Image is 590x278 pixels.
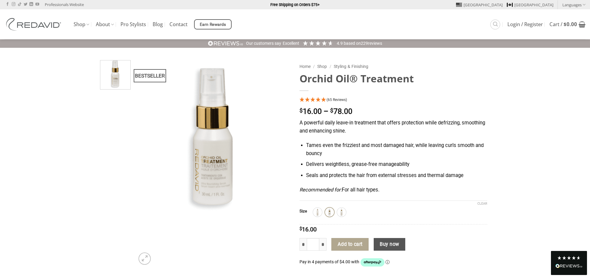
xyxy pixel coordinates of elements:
span: Pay in 4 payments of $4.00 with [300,259,360,264]
a: Follow on Twitter [24,2,27,7]
input: Reduce quantity of Orchid Oil® Treatment [300,238,307,251]
em: Recommended for: [300,187,342,193]
a: Blog [153,19,163,30]
input: Increase quantity of Orchid Oil® Treatment [319,238,327,251]
span: $ [564,21,567,28]
a: Information - Opens a dialog [385,259,390,264]
div: Read All Reviews [555,263,582,270]
li: Delivers weightless, grease-free manageability [306,160,487,169]
a: Styling & Finishing [334,64,368,69]
li: Seals and protects the hair from external stresses and thermal damage [306,172,487,180]
div: Excellent [283,41,299,47]
a: Follow on YouTube [35,2,39,7]
input: Product quantity [307,238,319,251]
img: 250ml [314,208,321,216]
span: Based on [344,41,361,46]
bdi: 16.00 [300,226,317,233]
span: reviews [368,41,382,46]
a: Languages [562,0,585,9]
span: 4.9 [337,41,344,46]
a: Search [490,20,500,29]
a: Follow on LinkedIn [29,2,33,7]
a: Follow on Facebook [6,2,9,7]
div: 250ml [313,208,322,217]
a: Home [300,64,311,69]
span: $ [300,108,303,114]
span: Earn Rewards [200,21,226,28]
img: 90ml [338,208,345,216]
div: Read All Reviews [551,251,587,275]
a: [GEOGRAPHIC_DATA] [456,0,503,9]
a: Zoom [138,252,151,264]
p: For all hair types. [300,186,487,194]
span: $ [300,227,302,231]
h1: Orchid Oil® Treatment [300,72,487,85]
img: REDAVID Salon Products | United States [5,18,65,31]
span: Login / Register [507,22,543,27]
a: View cart [549,18,585,31]
button: Buy now [374,238,405,251]
img: 30ml [326,208,333,216]
div: 90ml [337,208,346,217]
label: Size [300,209,307,213]
span: – [324,107,328,116]
img: REVIEWS.io [555,264,582,268]
div: Our customers say [246,41,281,47]
p: A powerful daily leave-in treatment that offers protection while defrizzing, smoothing and enhanc... [300,119,487,135]
a: About [96,19,114,30]
img: REDAVID Orchid Oil Treatment - 30ml [135,60,290,216]
a: Earn Rewards [194,19,232,29]
bdi: 0.00 [564,21,577,28]
li: Tames even the frizziest and most damaged hair, while leaving curls smooth and bouncy [306,142,487,157]
div: 4.95 Stars - 65 Reviews [300,96,487,104]
span: / [313,64,315,69]
div: 4.91 Stars [302,40,334,46]
a: Shop [74,19,89,30]
span: Cart / [549,22,577,27]
a: [GEOGRAPHIC_DATA] [507,0,553,9]
a: Clear options [477,202,487,206]
a: Login / Register [507,19,543,30]
a: Follow on Instagram [12,2,15,7]
div: 4.8 Stars [557,255,581,260]
strong: Free Shipping on Orders $75+ [270,2,320,7]
a: Contact [169,19,187,30]
span: 229 [361,41,368,46]
bdi: 16.00 [300,107,322,116]
bdi: 78.00 [330,107,352,116]
img: REVIEWS.io [208,41,243,46]
div: 30ml [325,208,334,217]
a: Shop [317,64,327,69]
button: Add to cart [331,238,369,251]
span: $ [330,108,333,114]
a: Follow on TikTok [18,2,21,7]
nav: Breadcrumb [300,63,487,70]
span: 4.95 Stars - 65 Reviews [327,98,347,102]
span: / [330,64,331,69]
img: REDAVID Orchid Oil Treatment 90ml [100,59,131,89]
a: Pro Stylists [120,19,146,30]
